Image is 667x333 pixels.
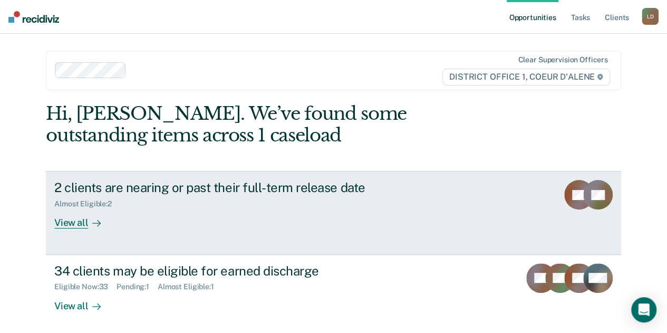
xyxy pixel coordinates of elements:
div: Pending : 1 [117,282,158,291]
div: Clear supervision officers [518,55,607,64]
div: Hi, [PERSON_NAME]. We’ve found some outstanding items across 1 caseload [46,103,506,146]
div: View all [54,291,113,312]
div: 2 clients are nearing or past their full-term release date [54,180,424,195]
div: L D [642,8,659,25]
div: Almost Eligible : 1 [158,282,223,291]
div: Eligible Now : 33 [54,282,117,291]
div: Almost Eligible : 2 [54,199,120,208]
button: LD [642,8,659,25]
div: 34 clients may be eligible for earned discharge [54,263,424,279]
img: Recidiviz [8,11,59,23]
div: Open Intercom Messenger [631,297,656,322]
div: View all [54,208,113,229]
span: DISTRICT OFFICE 1, COEUR D'ALENE [442,69,610,85]
a: 2 clients are nearing or past their full-term release dateAlmost Eligible:2View all [46,171,621,254]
